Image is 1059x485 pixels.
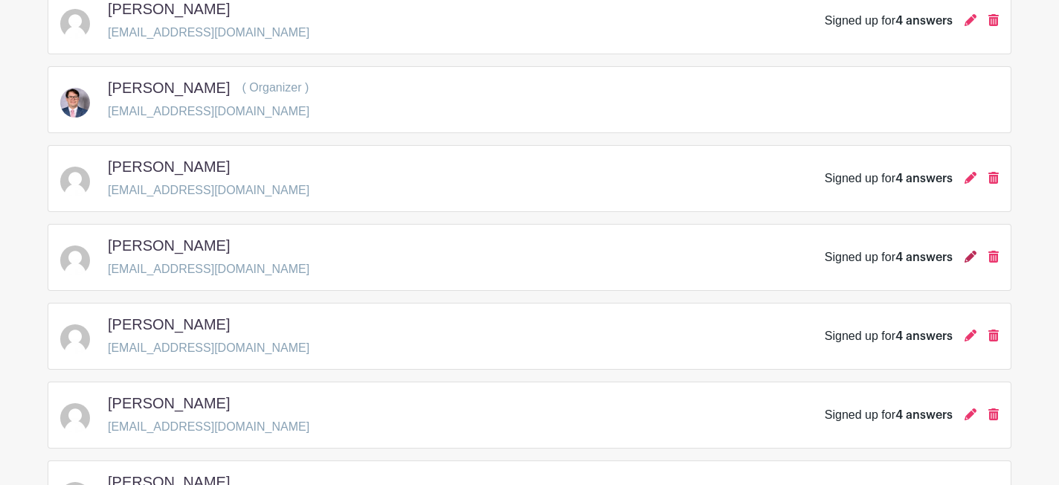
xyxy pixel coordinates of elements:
[825,170,953,187] div: Signed up for
[108,24,309,42] p: [EMAIL_ADDRESS][DOMAIN_NAME]
[108,79,230,97] h5: [PERSON_NAME]
[60,9,90,39] img: default-ce2991bfa6775e67f084385cd625a349d9dcbb7a52a09fb2fda1e96e2d18dcdb.png
[108,315,230,333] h5: [PERSON_NAME]
[895,409,953,421] span: 4 answers
[825,406,953,424] div: Signed up for
[60,403,90,433] img: default-ce2991bfa6775e67f084385cd625a349d9dcbb7a52a09fb2fda1e96e2d18dcdb.png
[895,330,953,342] span: 4 answers
[60,167,90,196] img: default-ce2991bfa6775e67f084385cd625a349d9dcbb7a52a09fb2fda1e96e2d18dcdb.png
[60,324,90,354] img: default-ce2991bfa6775e67f084385cd625a349d9dcbb7a52a09fb2fda1e96e2d18dcdb.png
[825,327,953,345] div: Signed up for
[108,158,230,176] h5: [PERSON_NAME]
[108,260,309,278] p: [EMAIL_ADDRESS][DOMAIN_NAME]
[108,394,230,412] h5: [PERSON_NAME]
[60,88,90,118] img: T.%20Moore%20Headshot%202024.jpg
[108,103,309,121] p: [EMAIL_ADDRESS][DOMAIN_NAME]
[825,248,953,266] div: Signed up for
[108,418,309,436] p: [EMAIL_ADDRESS][DOMAIN_NAME]
[242,81,309,94] span: ( Organizer )
[60,245,90,275] img: default-ce2991bfa6775e67f084385cd625a349d9dcbb7a52a09fb2fda1e96e2d18dcdb.png
[895,15,953,27] span: 4 answers
[895,173,953,184] span: 4 answers
[108,237,230,254] h5: [PERSON_NAME]
[108,339,309,357] p: [EMAIL_ADDRESS][DOMAIN_NAME]
[895,251,953,263] span: 4 answers
[825,12,953,30] div: Signed up for
[108,182,309,199] p: [EMAIL_ADDRESS][DOMAIN_NAME]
